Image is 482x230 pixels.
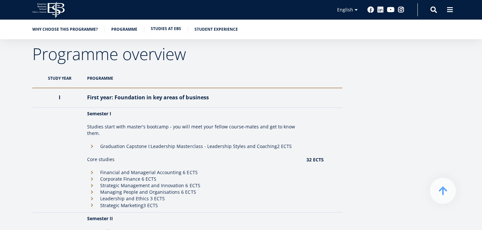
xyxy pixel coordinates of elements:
[87,156,300,163] p: Core studies
[87,202,300,209] li: 3 ECTS
[87,176,300,182] li: Corporate Finance 6 ECTS
[387,7,395,13] a: Youtube
[84,69,303,88] th: Programme
[87,110,111,117] strong: Semester I
[32,26,98,33] a: Why choose this programme?
[111,26,137,33] a: Programme
[367,7,374,13] a: Facebook
[87,169,300,176] li: Financial and Managerial Accounting 6 ECTS
[32,69,84,88] th: Study year
[87,189,300,195] li: Managing People and Organisations 6 ECTS
[155,0,176,6] span: Last Name
[87,123,300,137] p: Studies start with master's bootcamp - you will meet your fellow course-mates and get to know them.
[194,26,238,33] a: Student experience
[87,182,300,189] li: Strategic Management and Innovation 6 ECTS
[87,215,113,222] strong: Semester II
[8,108,63,114] span: Technology Innovation MBA
[100,202,143,208] span: Strategic Marketing
[2,108,6,112] input: Technology Innovation MBA
[151,25,181,32] a: Studies at EBS
[84,88,303,107] th: First year: Foundation in key areas of business
[87,195,300,202] li: Leadership and Ethics 3 ECTS
[8,91,61,97] span: One-year MBA (in Estonian)
[306,156,324,163] strong: 32 ECTS
[87,143,300,150] li: Graduation Capstone I: 2 ECTS
[8,99,36,105] span: Two-year MBA
[2,100,6,104] input: Two-year MBA
[32,88,84,107] th: I
[151,143,277,149] b: Leadership Masterclass - Leadership Styles and Coaching
[32,46,342,62] h2: Programme overview
[377,7,384,13] a: Linkedin
[398,7,404,13] a: Instagram
[2,91,6,95] input: One-year MBA (in Estonian)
